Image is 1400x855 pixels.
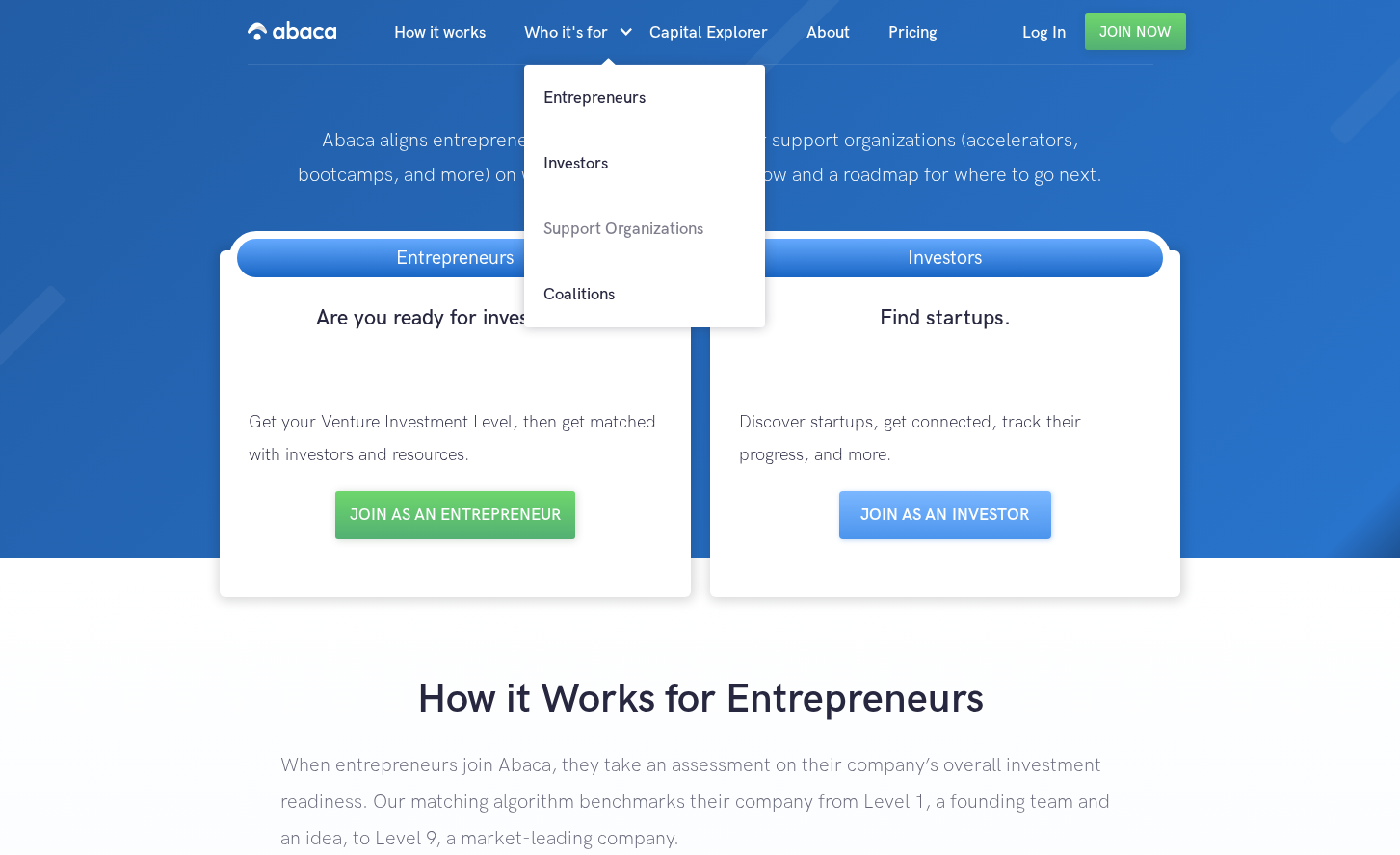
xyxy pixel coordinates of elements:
[888,239,1001,277] h3: Investors
[229,387,681,491] p: Get your Venture Investment Level, then get matched with investors and resources.
[229,304,681,368] h3: Are you ready for investment?
[524,65,765,327] nav: Who it's for
[335,491,575,539] a: Join as an entrepreneur
[720,387,1172,491] p: Discover startups, get connected, track their progress, and more.
[524,196,765,262] a: Support Organizations
[839,491,1051,539] a: Join as aN INVESTOR
[417,675,984,724] strong: How it Works for Entrepreneurs
[524,262,765,327] a: Coalitions
[1085,13,1186,50] a: Join Now
[720,304,1172,368] h3: Find startups.
[377,239,533,277] h3: Entrepreneurs
[280,123,1121,193] p: Abaca aligns entrepreneurs with investors and other support organizations (accelerators, bootcamp...
[524,65,765,131] a: Entrepreneurs
[524,131,765,196] a: Investors
[248,15,336,46] img: Abaca logo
